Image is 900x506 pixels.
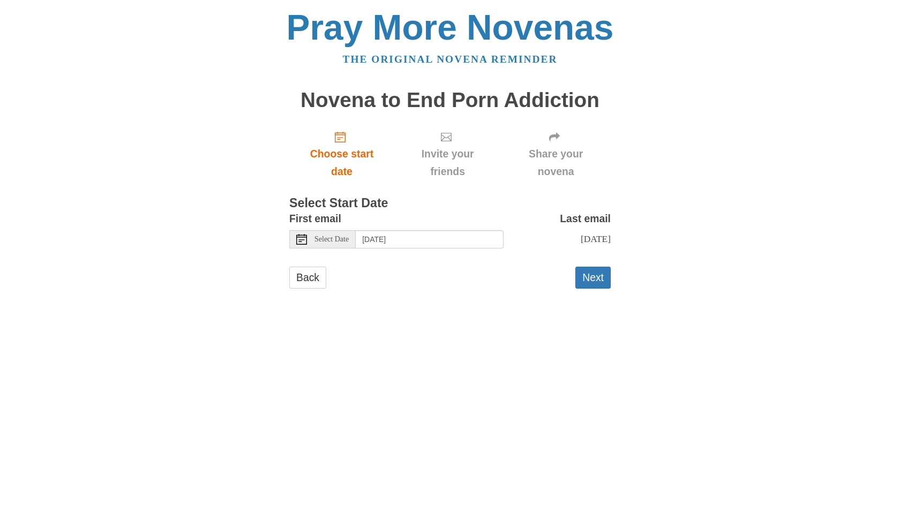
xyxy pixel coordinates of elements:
[289,197,611,210] h3: Select Start Date
[287,7,614,47] a: Pray More Novenas
[581,233,611,244] span: [DATE]
[343,54,558,65] a: The original novena reminder
[289,210,341,228] label: First email
[405,145,490,180] span: Invite your friends
[394,122,501,186] div: Click "Next" to confirm your start date first.
[314,236,349,243] span: Select Date
[501,122,611,186] div: Click "Next" to confirm your start date first.
[300,145,384,180] span: Choose start date
[289,122,394,186] a: Choose start date
[575,267,611,289] button: Next
[512,145,600,180] span: Share your novena
[560,210,611,228] label: Last email
[289,89,611,112] h1: Novena to End Porn Addiction
[289,267,326,289] a: Back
